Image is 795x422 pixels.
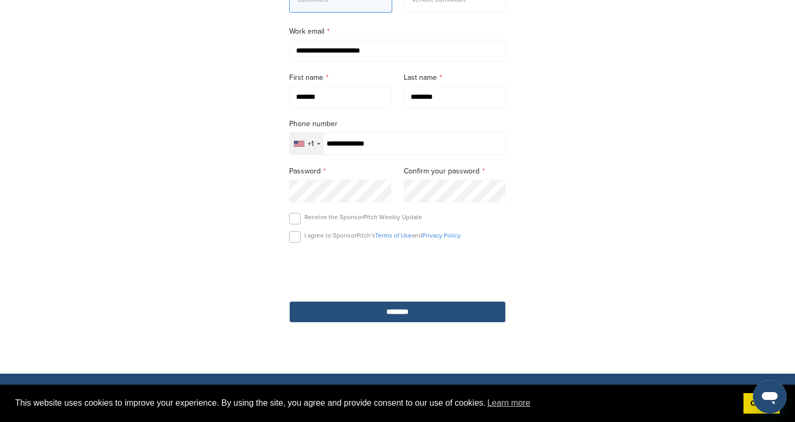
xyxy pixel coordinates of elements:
[289,26,506,37] label: Work email
[404,166,506,177] label: Confirm your password
[375,232,412,239] a: Terms of Use
[486,395,532,411] a: learn more about cookies
[289,72,391,84] label: First name
[289,166,391,177] label: Password
[304,231,461,240] p: I agree to SponsorPitch’s and
[422,232,461,239] a: Privacy Policy
[743,393,780,414] a: dismiss cookie message
[15,395,735,411] span: This website uses cookies to improve your experience. By using the site, you agree and provide co...
[289,118,506,130] label: Phone number
[338,255,457,286] iframe: reCAPTCHA
[304,213,422,221] p: Receive the SponsorPitch Weekly Update
[308,140,314,148] div: +1
[753,380,787,414] iframe: Button to launch messaging window
[290,133,323,155] div: Selected country
[404,72,506,84] label: Last name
